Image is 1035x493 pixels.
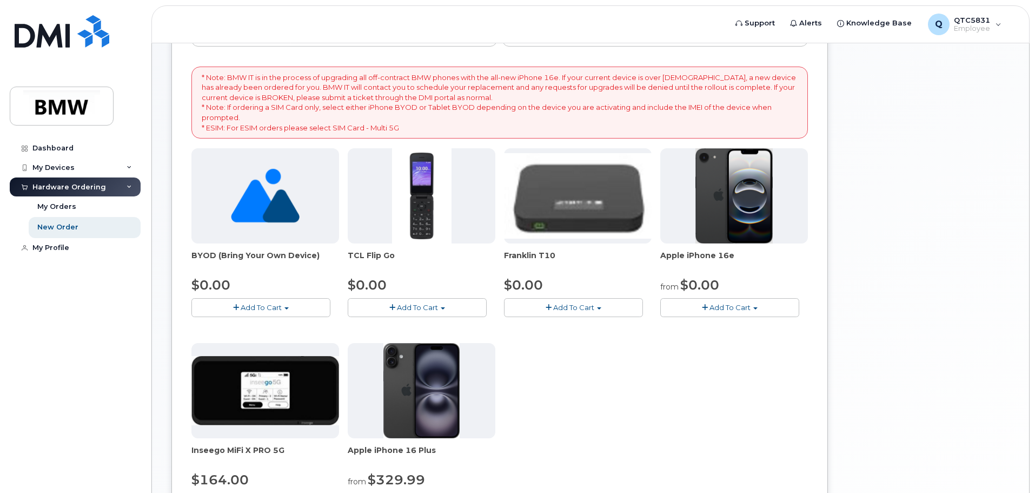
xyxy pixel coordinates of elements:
[348,298,487,317] button: Add To Cart
[954,16,990,24] span: QTC5831
[504,298,643,317] button: Add To Cart
[830,12,919,34] a: Knowledge Base
[504,277,543,293] span: $0.00
[392,148,452,244] img: TCL_FLIP_MODE.jpg
[383,343,460,438] img: iphone_16_plus.png
[348,277,387,293] span: $0.00
[191,298,330,317] button: Add To Cart
[728,12,782,34] a: Support
[935,18,943,31] span: Q
[799,18,822,29] span: Alerts
[348,250,495,272] div: TCL Flip Go
[954,24,990,33] span: Employee
[191,445,339,466] div: Inseego MiFi X PRO 5G
[660,282,679,292] small: from
[191,472,249,488] span: $164.00
[504,250,652,272] div: Franklin T10
[231,148,300,244] img: no_image_found-2caef05468ed5679b831cfe6fc140e25e0c280774317ffc20a367ab7fd17291e.png
[191,277,230,293] span: $0.00
[988,446,1027,485] iframe: Messenger Launcher
[553,303,594,312] span: Add To Cart
[241,303,282,312] span: Add To Cart
[660,250,808,272] div: Apple iPhone 16e
[782,12,830,34] a: Alerts
[695,148,773,244] img: iphone16e.png
[660,298,799,317] button: Add To Cart
[680,277,719,293] span: $0.00
[191,250,339,272] div: BYOD (Bring Your Own Device)
[348,477,366,487] small: from
[397,303,438,312] span: Add To Cart
[709,303,751,312] span: Add To Cart
[348,445,495,466] div: Apple iPhone 16 Plus
[745,18,775,29] span: Support
[846,18,912,29] span: Knowledge Base
[191,356,339,425] img: cut_small_inseego_5G.jpg
[504,153,652,239] img: t10.jpg
[202,73,798,133] p: * Note: BMW IT is in the process of upgrading all off-contract BMW phones with the all-new iPhone...
[920,14,1009,35] div: QTC5831
[368,472,425,488] span: $329.99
